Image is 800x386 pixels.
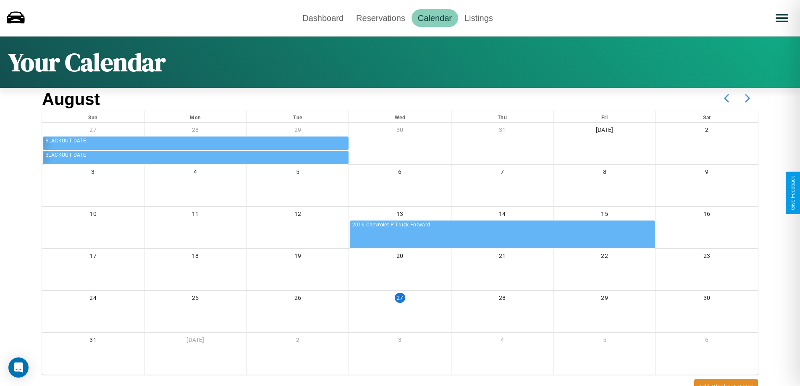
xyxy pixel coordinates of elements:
[144,249,247,266] div: 18
[42,207,144,224] div: 10
[656,249,758,266] div: 23
[790,176,796,210] div: Give Feedback
[553,123,656,140] div: [DATE]
[349,207,451,224] div: 13
[770,6,794,30] button: Open menu
[42,165,144,182] div: 3
[350,9,412,27] a: Reservations
[45,151,347,160] div: BLACKOUT DATE
[656,123,758,140] div: 2
[247,207,349,224] div: 12
[349,110,451,122] div: Wed
[553,333,656,350] div: 5
[144,110,247,122] div: Mon
[451,291,553,308] div: 28
[451,165,553,182] div: 7
[247,123,349,140] div: 29
[656,207,758,224] div: 16
[42,90,100,109] h2: August
[247,291,349,308] div: 26
[553,207,656,224] div: 15
[352,221,654,229] div: 2016 Chevrolet P Truck Forward
[247,249,349,266] div: 19
[553,291,656,308] div: 29
[349,123,451,140] div: 30
[553,165,656,182] div: 8
[656,165,758,182] div: 9
[349,249,451,266] div: 20
[45,137,347,145] div: BLACKOUT DATE
[296,9,350,27] a: Dashboard
[8,357,29,378] div: Open Intercom Messenger
[451,110,553,122] div: Thu
[8,45,165,79] h1: Your Calendar
[42,123,144,140] div: 27
[349,333,451,350] div: 3
[247,165,349,182] div: 5
[451,123,553,140] div: 31
[144,207,247,224] div: 11
[451,249,553,266] div: 21
[42,291,144,308] div: 24
[247,110,349,122] div: Tue
[349,165,451,182] div: 6
[451,333,553,350] div: 4
[144,333,247,350] div: [DATE]
[42,333,144,350] div: 31
[458,9,499,27] a: Listings
[395,293,405,303] div: 27
[42,110,144,122] div: Sun
[656,110,758,122] div: Sat
[412,9,458,27] a: Calendar
[42,249,144,266] div: 17
[451,207,553,224] div: 14
[656,291,758,308] div: 30
[144,123,247,140] div: 28
[553,110,656,122] div: Fri
[247,333,349,350] div: 2
[144,165,247,182] div: 4
[144,291,247,308] div: 25
[553,249,656,266] div: 22
[656,333,758,350] div: 6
